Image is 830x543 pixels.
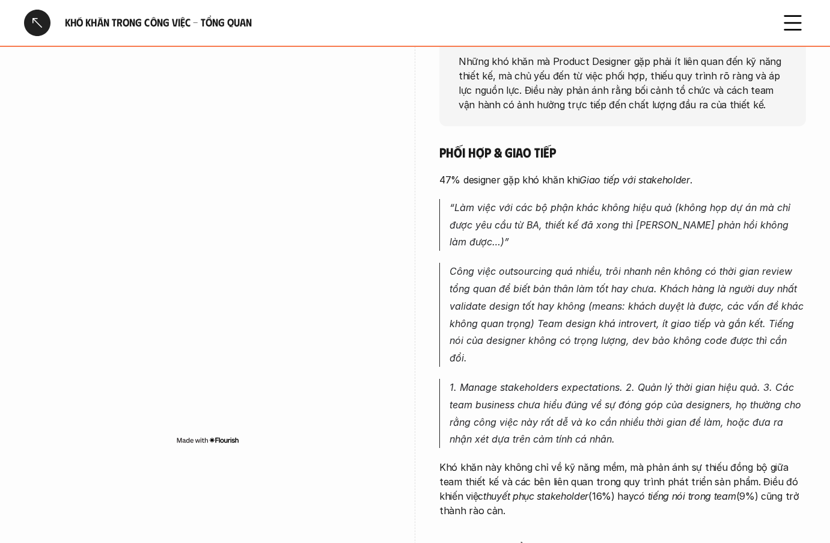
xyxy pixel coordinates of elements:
em: 1. Manage stakeholders expectations. 2. Quản lý thời gian hiệu quả. 3. Các team business chưa hiể... [450,381,804,445]
p: 47% designer gặp khó khăn khi . [439,173,806,187]
em: Công việc outsourcing quá nhiều, trôi nhanh nên không có thời gian review tổng quan để biết bản t... [450,265,807,364]
iframe: Interactive or visual content [24,72,391,433]
em: thuyết phục stakeholder [483,490,588,502]
p: Những khó khăn mà Product Designer gặp phải ít liên quan đến kỹ năng thiết kế, mà chủ yếu đến từ ... [459,54,787,111]
em: Giao tiếp với stakeholder [579,174,690,186]
h6: Khó khăn trong công việc - Tổng quan [65,16,765,29]
img: Made with Flourish [176,435,239,445]
em: có tiếng nói trong team [633,490,736,502]
em: “Làm việc với các bộ phận khác không hiệu quả (không họp dự án mà chỉ được yêu cầu từ BA, thiết k... [450,201,793,248]
h5: Phối hợp & giao tiếp [439,144,806,161]
p: Khó khăn này không chỉ về kỹ năng mềm, mà phản ánh sự thiếu đồng bộ giữa team thiết kế và các bên... [439,460,806,518]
